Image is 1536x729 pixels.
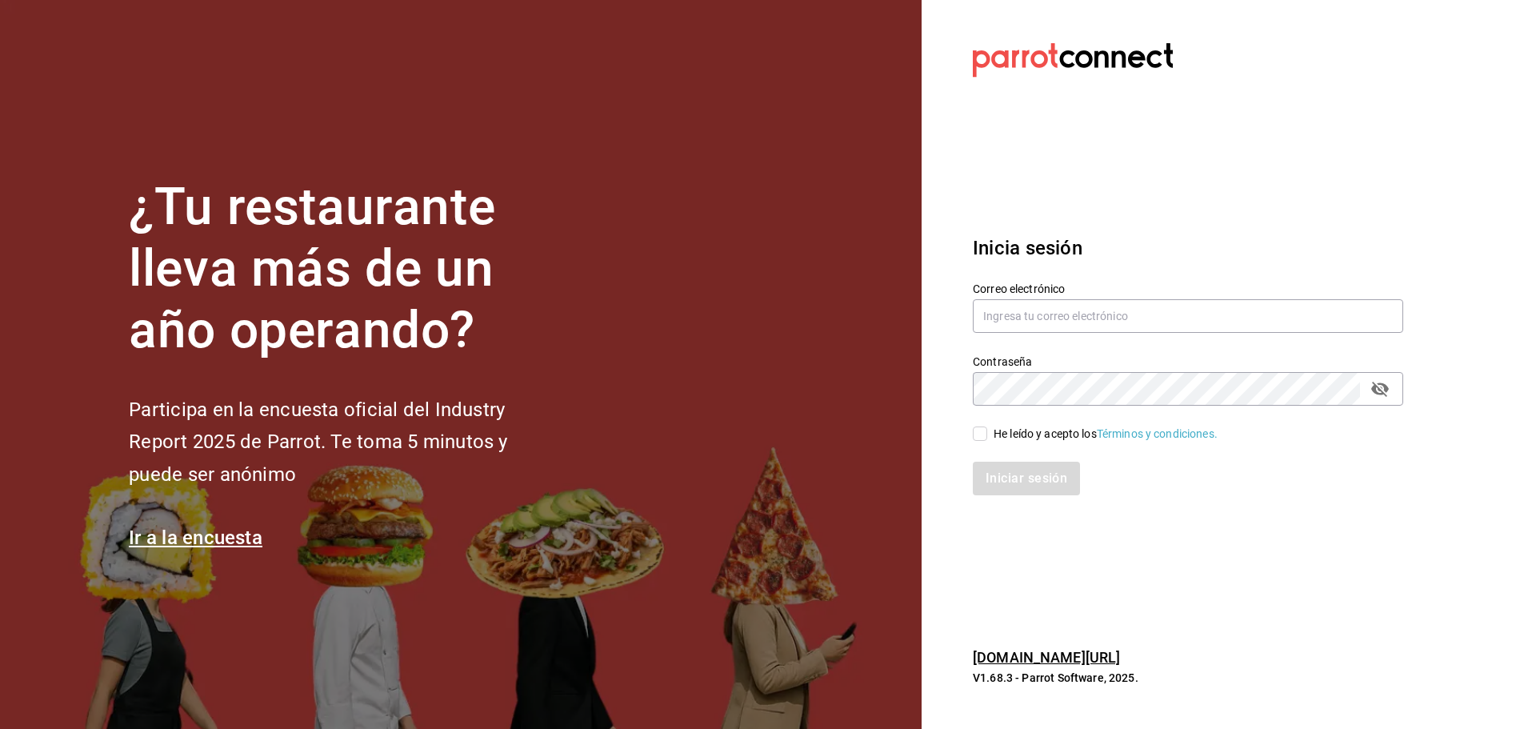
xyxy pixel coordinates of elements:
input: Ingresa tu correo electrónico [973,299,1403,333]
button: passwordField [1366,375,1394,403]
a: Ir a la encuesta [129,527,262,549]
label: Correo electrónico [973,283,1403,294]
p: V1.68.3 - Parrot Software, 2025. [973,670,1403,686]
h1: ¿Tu restaurante lleva más de un año operando? [129,177,561,361]
h2: Participa en la encuesta oficial del Industry Report 2025 de Parrot. Te toma 5 minutos y puede se... [129,394,561,491]
label: Contraseña [973,356,1403,367]
a: [DOMAIN_NAME][URL] [973,649,1120,666]
div: He leído y acepto los [994,426,1218,443]
h3: Inicia sesión [973,234,1403,262]
a: Términos y condiciones. [1097,427,1218,440]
